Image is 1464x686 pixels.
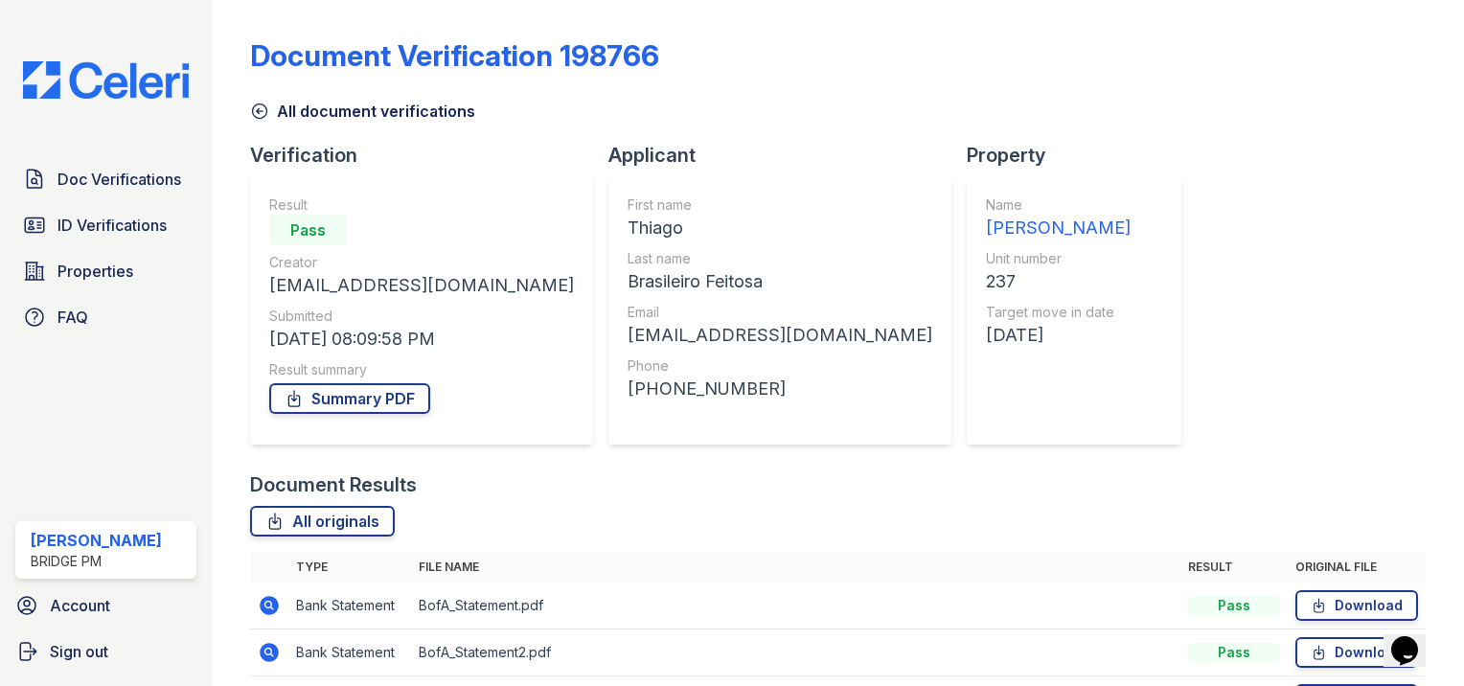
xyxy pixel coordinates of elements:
a: Doc Verifications [15,160,196,198]
div: Result summary [269,360,574,379]
a: All document verifications [250,100,475,123]
div: [PHONE_NUMBER] [628,376,932,402]
div: Pass [269,215,346,245]
a: Summary PDF [269,383,430,414]
div: Document Results [250,471,417,498]
a: Download [1295,637,1418,668]
div: Email [628,303,932,322]
div: Name [986,195,1131,215]
td: BofA_Statement.pdf [411,583,1180,629]
div: [EMAIL_ADDRESS][DOMAIN_NAME] [628,322,932,349]
th: Type [288,552,411,583]
div: Document Verification 198766 [250,38,659,73]
div: Applicant [608,142,967,169]
div: Bridge PM [31,552,162,571]
div: Phone [628,356,932,376]
div: First name [628,195,932,215]
span: Sign out [50,640,108,663]
div: Target move in date [986,303,1131,322]
td: BofA_Statement2.pdf [411,629,1180,676]
th: Original file [1288,552,1426,583]
div: Verification [250,142,608,169]
a: FAQ [15,298,196,336]
span: Properties [57,260,133,283]
a: All originals [250,506,395,537]
th: File name [411,552,1180,583]
th: Result [1180,552,1288,583]
td: Bank Statement [288,583,411,629]
div: [EMAIL_ADDRESS][DOMAIN_NAME] [269,272,574,299]
div: Pass [1188,643,1280,662]
div: Result [269,195,574,215]
div: [DATE] [986,322,1131,349]
div: [PERSON_NAME] [31,529,162,552]
div: Submitted [269,307,574,326]
div: 237 [986,268,1131,295]
span: Account [50,594,110,617]
img: CE_Logo_Blue-a8612792a0a2168367f1c8372b55b34899dd931a85d93a1a3d3e32e68fde9ad4.png [8,61,204,99]
div: Last name [628,249,932,268]
iframe: chat widget [1384,609,1445,667]
div: Unit number [986,249,1131,268]
div: Property [967,142,1197,169]
div: Brasileiro Feitosa [628,268,932,295]
a: Sign out [8,632,204,671]
div: Thiago [628,215,932,241]
a: Name [PERSON_NAME] [986,195,1131,241]
td: Bank Statement [288,629,411,676]
a: Properties [15,252,196,290]
div: Pass [1188,596,1280,615]
div: Creator [269,253,574,272]
a: Account [8,586,204,625]
a: ID Verifications [15,206,196,244]
div: [PERSON_NAME] [986,215,1131,241]
a: Download [1295,590,1418,621]
span: Doc Verifications [57,168,181,191]
span: ID Verifications [57,214,167,237]
div: [DATE] 08:09:58 PM [269,326,574,353]
span: FAQ [57,306,88,329]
